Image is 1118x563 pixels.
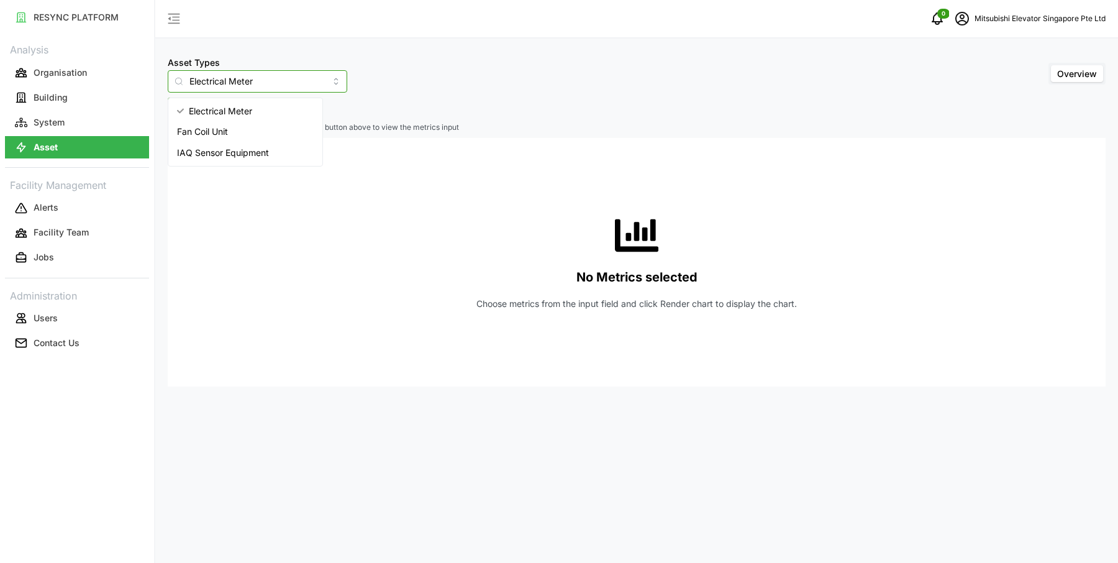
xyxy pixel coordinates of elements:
p: Contact Us [34,337,80,349]
p: Alerts [34,201,58,214]
span: IAQ Sensor Equipment [177,146,269,160]
a: Building [5,85,149,110]
p: Choose metrics from the input field and click Render chart to display the chart. [476,298,797,310]
p: Building [34,91,68,104]
p: Select items in the 'Select Locations/Assets' button above to view the metrics input [168,122,1106,133]
button: Building [5,86,149,109]
a: Alerts [5,196,149,221]
button: Organisation [5,62,149,84]
button: Users [5,307,149,329]
a: RESYNC PLATFORM [5,5,149,30]
a: Contact Us [5,331,149,355]
label: Asset Types [168,56,220,70]
p: Jobs [34,251,54,263]
p: Users [34,312,58,324]
p: System [34,116,65,129]
p: Analysis [5,40,149,58]
span: 0 [942,9,945,18]
p: Facility Management [5,175,149,193]
p: RESYNC PLATFORM [34,11,119,24]
p: Asset [34,141,58,153]
span: Electrical Meter [189,104,252,118]
a: Jobs [5,245,149,270]
button: schedule [950,6,975,31]
button: notifications [925,6,950,31]
button: Facility Team [5,222,149,244]
button: Asset [5,136,149,158]
p: Mitsubishi Elevator Singapore Pte Ltd [975,13,1106,25]
button: RESYNC PLATFORM [5,6,149,29]
button: System [5,111,149,134]
p: Organisation [34,66,87,79]
p: Administration [5,286,149,304]
p: Facility Team [34,226,89,239]
a: Asset [5,135,149,160]
button: Jobs [5,247,149,269]
span: Fan Coil Unit [177,125,228,139]
a: Organisation [5,60,149,85]
a: System [5,110,149,135]
a: Users [5,306,149,331]
a: Facility Team [5,221,149,245]
button: Contact Us [5,332,149,354]
p: No Metrics selected [576,267,698,288]
span: Overview [1057,68,1097,79]
button: Alerts [5,197,149,219]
